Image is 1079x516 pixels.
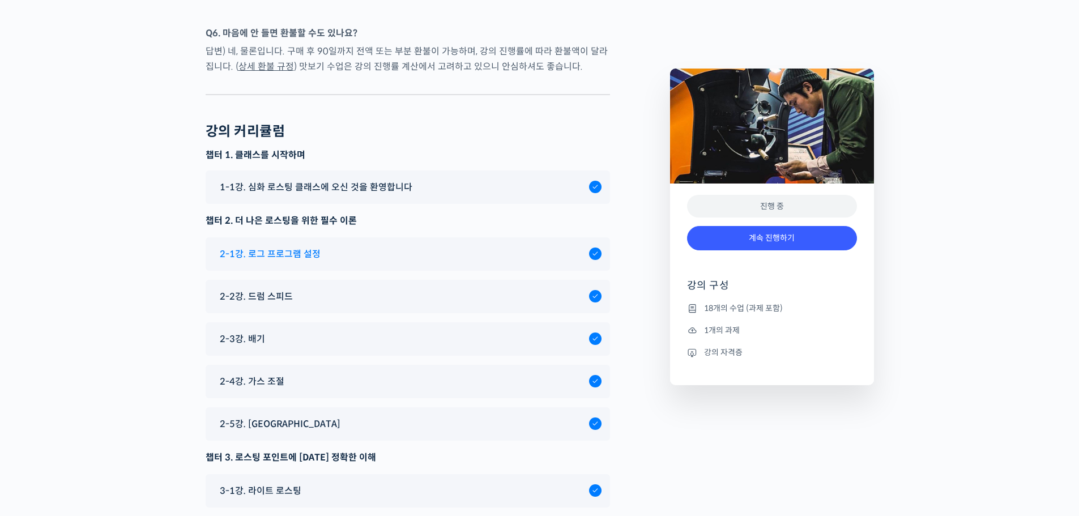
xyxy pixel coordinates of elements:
strong: Q6. 마음에 안 들면 환불할 수도 있나요? [206,27,357,39]
li: 1개의 과제 [687,323,857,337]
li: 강의 자격증 [687,346,857,359]
a: 상세 환불 규정 [238,61,294,73]
a: 홈 [3,359,75,387]
div: 챕터 3. 로스팅 포인트에 [DATE] 정확한 이해 [206,450,610,465]
span: 홈 [36,376,42,385]
span: 2-2강. 드럼 스피드 [220,289,293,304]
a: 대화 [75,359,146,387]
span: 2-5강. [GEOGRAPHIC_DATA] [220,416,340,432]
li: 18개의 수업 (과제 포함) [687,301,857,315]
span: 2-3강. 배기 [220,331,265,347]
span: 대화 [104,377,117,386]
span: 3-1강. 라이트 로스팅 [220,483,301,498]
a: 계속 진행하기 [687,226,857,250]
a: 2-4강. 가스 조절 [214,374,602,389]
a: 3-1강. 라이트 로스팅 [214,483,602,498]
a: 2-3강. 배기 [214,331,602,347]
div: 챕터 2. 더 나은 로스팅을 위한 필수 이론 [206,213,610,228]
a: 2-1강. 로그 프로그램 설정 [214,246,602,262]
h4: 강의 구성 [687,279,857,301]
h2: 강의 커리큘럼 [206,123,285,140]
span: 2-4강. 가스 조절 [220,374,284,389]
h3: 챕터 1. 클래스를 시작하며 [206,149,610,161]
span: 1-1강. 심화 로스팅 클래스에 오신 것을 환영합니다 [220,180,412,195]
a: 2-2강. 드럼 스피드 [214,289,602,304]
div: 진행 중 [687,195,857,218]
a: 2-5강. [GEOGRAPHIC_DATA] [214,416,602,432]
a: 설정 [146,359,217,387]
span: 2-1강. 로그 프로그램 설정 [220,246,321,262]
span: 설정 [175,376,189,385]
a: 1-1강. 심화 로스팅 클래스에 오신 것을 환영합니다 [214,180,602,195]
p: 답변) 네, 물론입니다. 구매 후 90일까지 전액 또는 부분 환불이 가능하며, 강의 진행률에 따라 환불액이 달라집니다. ( ) 맛보기 수업은 강의 진행률 계산에서 고려하고 있... [206,44,610,74]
